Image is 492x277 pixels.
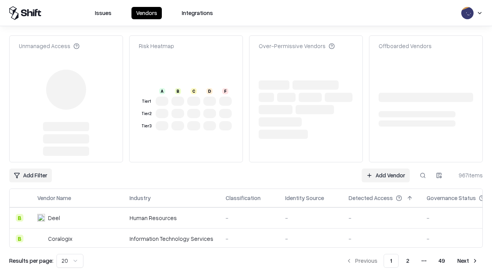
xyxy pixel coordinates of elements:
div: Tier 3 [140,123,153,129]
div: - [226,235,273,243]
div: Governance Status [427,194,476,202]
button: Add Filter [9,169,52,182]
div: B [16,235,23,242]
div: B [175,88,181,94]
div: Tier 2 [140,110,153,117]
button: 49 [432,254,451,268]
a: Add Vendor [362,169,410,182]
button: Vendors [131,7,162,19]
div: Identity Source [285,194,324,202]
div: 967 items [452,171,483,179]
button: Next [453,254,483,268]
div: Deel [48,214,60,222]
div: Information Technology Services [130,235,213,243]
div: Coralogix [48,235,72,243]
div: A [159,88,165,94]
div: F [222,88,228,94]
div: Over-Permissive Vendors [259,42,335,50]
div: Unmanaged Access [19,42,80,50]
img: Coralogix [37,235,45,242]
div: Risk Heatmap [139,42,174,50]
img: Deel [37,214,45,222]
div: - [285,235,336,243]
p: Results per page: [9,257,53,265]
div: - [285,214,336,222]
button: 2 [400,254,416,268]
div: Industry [130,194,151,202]
div: - [349,235,414,243]
div: Human Resources [130,214,213,222]
div: C [191,88,197,94]
div: - [226,214,273,222]
div: B [16,214,23,222]
div: Vendor Name [37,194,71,202]
div: Detected Access [349,194,393,202]
nav: pagination [341,254,483,268]
button: Issues [90,7,116,19]
button: Integrations [177,7,218,19]
div: D [206,88,213,94]
div: - [349,214,414,222]
div: Tier 1 [140,98,153,105]
div: Classification [226,194,261,202]
button: 1 [384,254,399,268]
div: Offboarded Vendors [379,42,432,50]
